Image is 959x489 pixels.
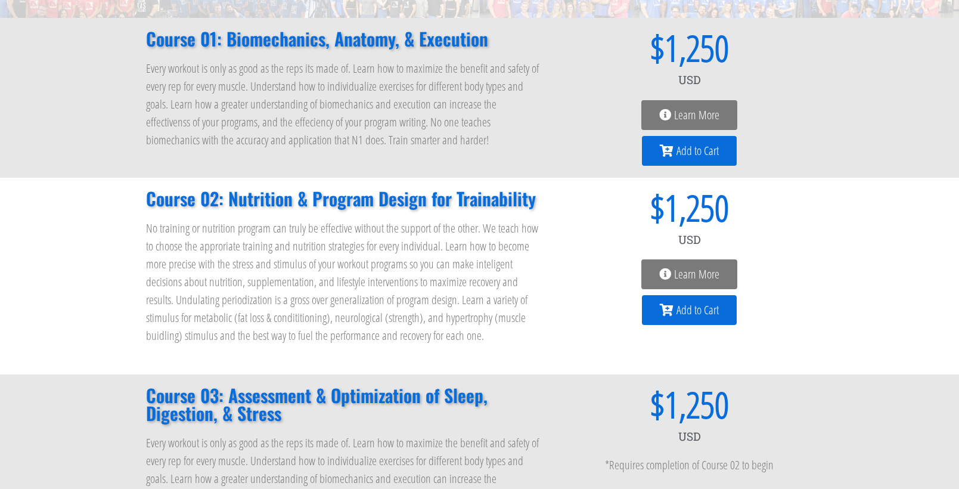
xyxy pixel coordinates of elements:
[642,295,737,325] a: Add to Cart
[566,456,814,474] p: *Requires completion of Course 02 to begin
[146,190,542,208] h2: Course 02: Nutrition & Program Design for Trainability
[566,30,665,66] span: $
[642,136,737,166] a: Add to Cart
[674,109,719,121] span: Learn More
[566,225,814,254] div: USD
[641,259,737,289] a: Learn More
[566,66,814,94] div: USD
[566,422,814,451] div: USD
[665,30,729,66] span: 1,250
[674,268,719,280] span: Learn More
[146,30,542,48] h2: Course 01: Biomechanics, Anatomy, & Execution
[566,190,665,225] span: $
[665,386,729,422] span: 1,250
[676,145,719,157] span: Add to Cart
[146,60,542,149] p: Every workout is only as good as the reps its made of. Learn how to maximize the benefit and safe...
[146,219,542,345] p: No training or nutrition program can truly be effective without the support of the other. We teac...
[566,386,665,422] span: $
[665,190,729,225] span: 1,250
[641,100,737,130] a: Learn More
[676,304,719,316] span: Add to Cart
[146,386,542,422] h2: Course 03: Assessment & Optimization of Sleep, Digestion, & Stress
